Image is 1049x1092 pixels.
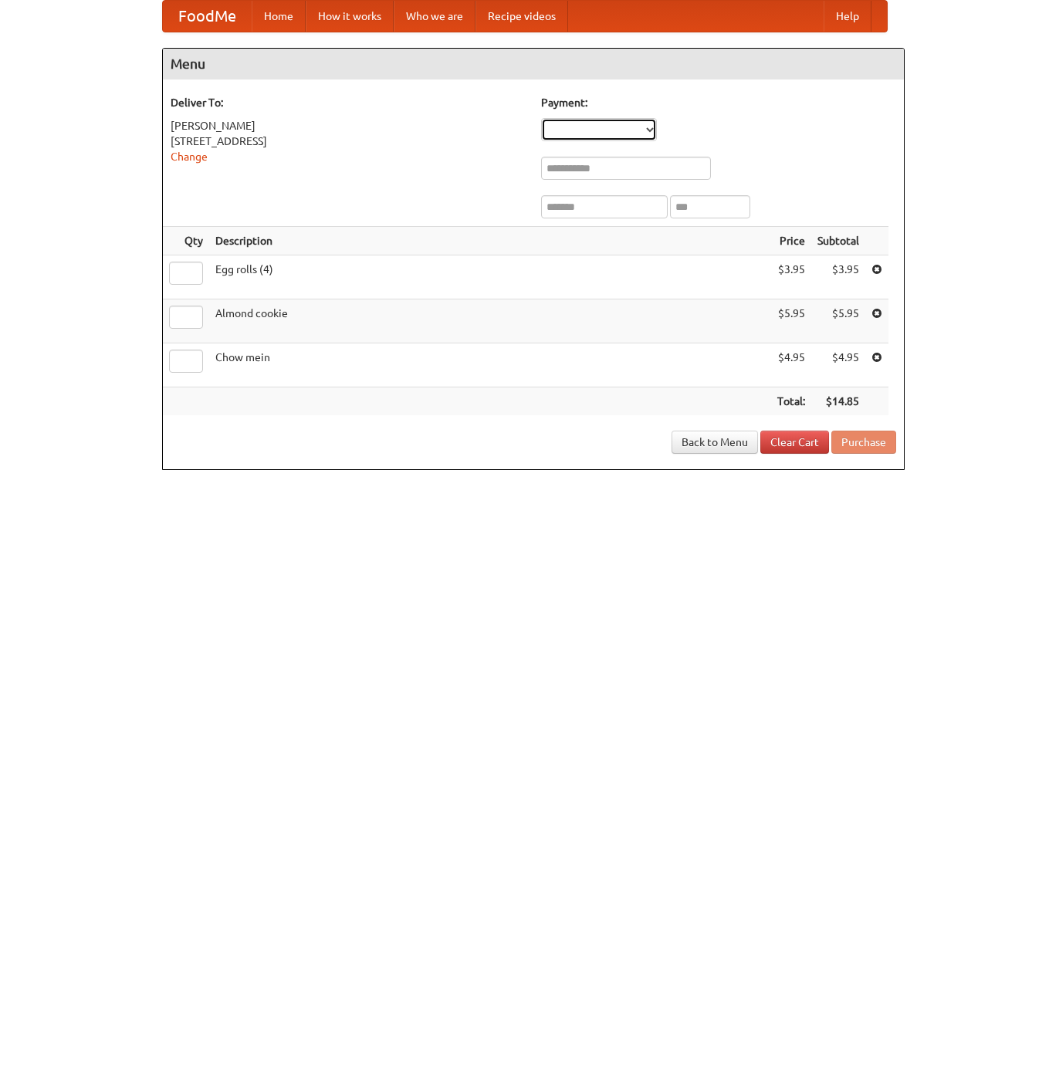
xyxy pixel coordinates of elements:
td: Egg rolls (4) [209,255,771,299]
th: $14.85 [811,387,865,416]
td: Almond cookie [209,299,771,343]
button: Purchase [831,431,896,454]
a: How it works [306,1,394,32]
td: $5.95 [771,299,811,343]
th: Subtotal [811,227,865,255]
a: Help [824,1,871,32]
td: $3.95 [771,255,811,299]
a: Home [252,1,306,32]
h5: Payment: [541,95,896,110]
div: [PERSON_NAME] [171,118,526,134]
a: Who we are [394,1,475,32]
a: FoodMe [163,1,252,32]
td: $4.95 [811,343,865,387]
div: [STREET_ADDRESS] [171,134,526,149]
td: $5.95 [811,299,865,343]
th: Description [209,227,771,255]
a: Recipe videos [475,1,568,32]
td: $3.95 [811,255,865,299]
h4: Menu [163,49,904,79]
h5: Deliver To: [171,95,526,110]
th: Qty [163,227,209,255]
a: Clear Cart [760,431,829,454]
th: Total: [771,387,811,416]
th: Price [771,227,811,255]
td: Chow mein [209,343,771,387]
a: Change [171,150,208,163]
a: Back to Menu [672,431,758,454]
td: $4.95 [771,343,811,387]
